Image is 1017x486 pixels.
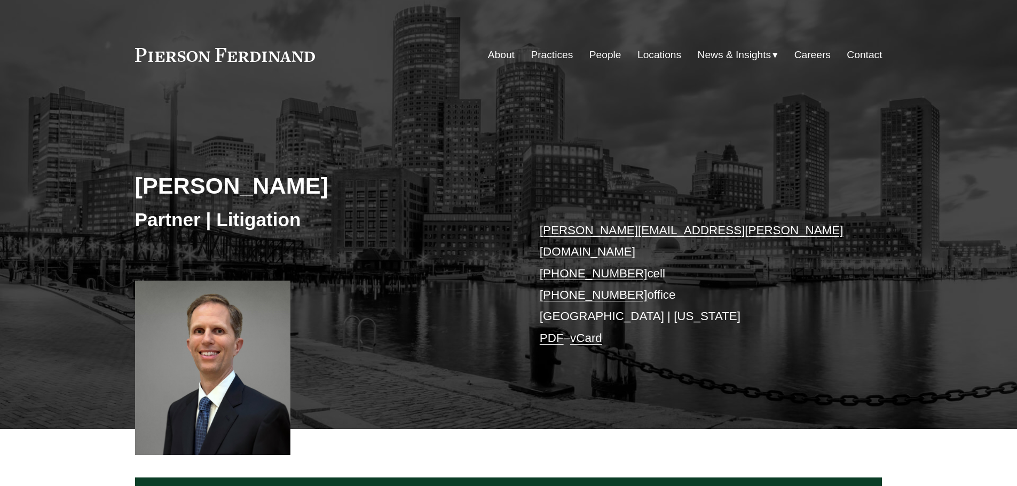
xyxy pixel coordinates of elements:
[570,331,602,345] a: vCard
[698,46,771,65] span: News & Insights
[589,45,621,65] a: People
[637,45,681,65] a: Locations
[847,45,882,65] a: Contact
[540,331,564,345] a: PDF
[540,267,648,280] a: [PHONE_NUMBER]
[531,45,573,65] a: Practices
[488,45,515,65] a: About
[540,224,843,258] a: [PERSON_NAME][EMAIL_ADDRESS][PERSON_NAME][DOMAIN_NAME]
[540,220,851,349] p: cell office [GEOGRAPHIC_DATA] | [US_STATE] –
[794,45,831,65] a: Careers
[540,288,648,301] a: [PHONE_NUMBER]
[135,208,509,232] h3: Partner | Litigation
[135,172,509,200] h2: [PERSON_NAME]
[698,45,778,65] a: folder dropdown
